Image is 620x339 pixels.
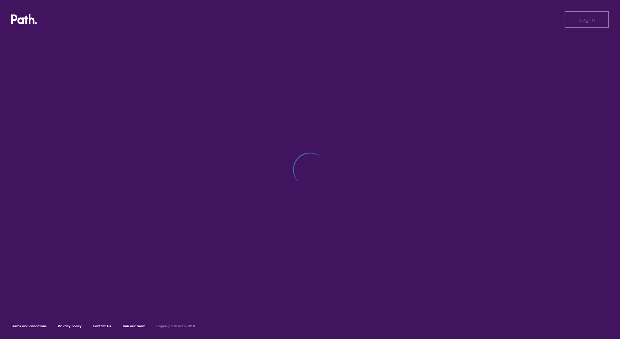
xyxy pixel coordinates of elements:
[565,11,609,28] button: Log in
[122,324,145,328] a: Join our team
[156,324,195,328] h6: Copyright © Path 2018
[58,324,82,328] a: Privacy policy
[579,16,595,23] span: Log in
[11,324,47,328] a: Terms and conditions
[93,324,111,328] a: Contact Us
